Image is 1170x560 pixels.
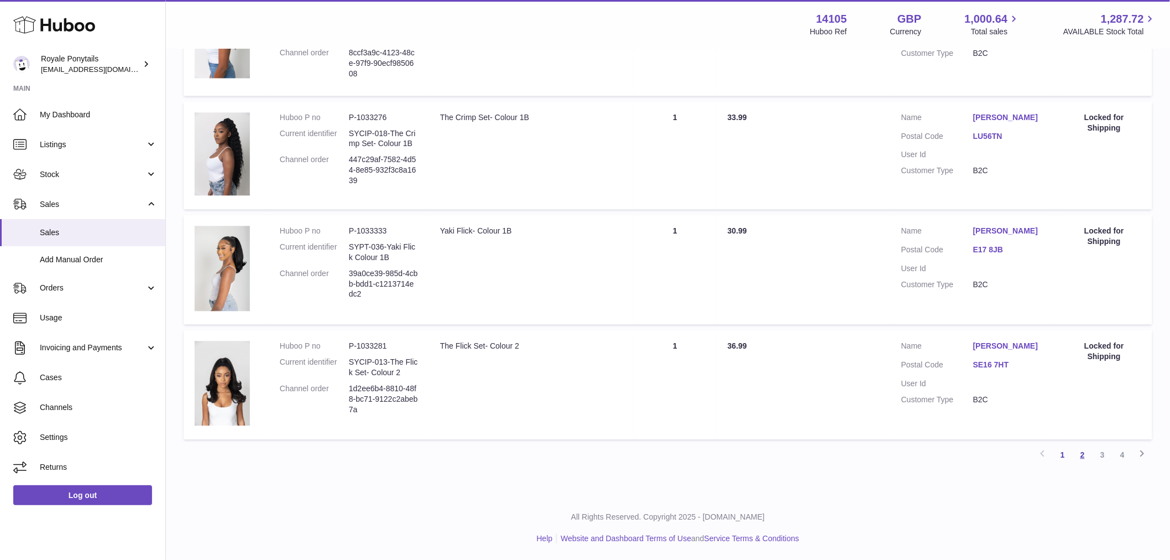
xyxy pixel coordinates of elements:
a: LU56TN [973,131,1045,142]
span: [EMAIL_ADDRESS][DOMAIN_NAME] [41,65,163,74]
img: 141051741007158.png [195,226,250,311]
span: Listings [40,139,145,150]
span: Sales [40,199,145,210]
div: The Flick Set- Colour 2 [440,341,623,351]
dt: Customer Type [901,395,973,405]
a: SE16 7HT [973,360,1045,370]
p: All Rights Reserved. Copyright 2025 - [DOMAIN_NAME] [175,512,1161,522]
div: Yaki Flick- Colour 1B [440,226,623,236]
div: Currency [890,27,922,37]
dt: Channel order [280,383,349,415]
span: Add Manual Order [40,255,157,265]
dd: P-1033333 [349,226,418,236]
a: 1,000.64 Total sales [965,12,1021,37]
a: 3 [1093,445,1112,465]
span: Settings [40,432,157,443]
dd: SYCIP-013-The Flick Set- Colour 2 [349,357,418,378]
span: My Dashboard [40,110,157,120]
dt: Postal Code [901,131,973,144]
dt: Customer Type [901,48,973,59]
a: 1,287.72 AVAILABLE Stock Total [1063,12,1157,37]
span: Sales [40,227,157,238]
img: 141051741006723.png [195,112,250,196]
dt: Channel order [280,48,349,79]
div: Locked for Shipping [1067,341,1141,362]
li: and [557,533,799,544]
dt: Huboo P no [280,341,349,351]
dd: B2C [973,165,1045,176]
span: 36.99 [728,341,747,350]
a: 1 [1053,445,1073,465]
dt: Current identifier [280,357,349,378]
div: Huboo Ref [810,27,847,37]
a: Service Terms & Conditions [704,534,800,543]
dd: 39a0ce39-985d-4cbb-bdd1-c1213714edc2 [349,268,418,300]
dd: 8ccf3a9c-4123-48ce-97f9-90ecf9850608 [349,48,418,79]
div: Locked for Shipping [1067,226,1141,247]
dd: 447c29af-7582-4d54-8e85-932f3c8a1639 [349,154,418,186]
dt: Channel order [280,268,349,300]
dt: Postal Code [901,360,973,373]
div: Locked for Shipping [1067,112,1141,133]
td: 1 [634,215,717,324]
a: E17 8JB [973,245,1045,255]
dt: Huboo P no [280,226,349,236]
strong: GBP [897,12,921,27]
dt: Current identifier [280,128,349,149]
img: 141051741008942.png [195,341,250,425]
dt: User Id [901,263,973,274]
dd: P-1033276 [349,112,418,123]
a: 2 [1073,445,1093,465]
span: 33.99 [728,113,747,122]
dd: B2C [973,279,1045,290]
dt: User Id [901,378,973,389]
strong: 14105 [816,12,847,27]
span: Usage [40,313,157,323]
dt: Name [901,341,973,354]
a: [PERSON_NAME] [973,112,1045,123]
td: 1 [634,330,717,439]
dd: SYPT-036-Yaki Flick Colour 1B [349,242,418,263]
img: internalAdmin-14105@internal.huboo.com [13,56,30,72]
dd: B2C [973,395,1045,405]
dd: B2C [973,48,1045,59]
div: The Crimp Set- Colour 1B [440,112,623,123]
span: Invoicing and Payments [40,343,145,353]
span: Stock [40,169,145,180]
span: 1,287.72 [1101,12,1144,27]
a: Log out [13,485,152,505]
td: 1 [634,101,717,209]
a: [PERSON_NAME] [973,226,1045,236]
dt: Name [901,226,973,239]
a: 4 [1112,445,1132,465]
dd: P-1033281 [349,341,418,351]
span: Orders [40,283,145,293]
dt: Current identifier [280,242,349,263]
dt: Name [901,112,973,126]
span: Total sales [971,27,1020,37]
a: Help [537,534,553,543]
span: Cases [40,372,157,383]
span: 30.99 [728,226,747,235]
div: Royale Ponytails [41,54,140,75]
a: [PERSON_NAME] [973,341,1045,351]
span: AVAILABLE Stock Total [1063,27,1157,37]
dt: Postal Code [901,245,973,258]
span: Returns [40,462,157,473]
dd: SYCIP-018-The Crimp Set- Colour 1B [349,128,418,149]
a: Website and Dashboard Terms of Use [561,534,691,543]
span: Channels [40,402,157,413]
dt: Customer Type [901,279,973,290]
dd: 1d2ee6b4-8810-48f8-bc71-9122c2abeb7a [349,383,418,415]
span: 1,000.64 [965,12,1008,27]
dt: Customer Type [901,165,973,176]
dt: User Id [901,149,973,160]
dt: Channel order [280,154,349,186]
dt: Huboo P no [280,112,349,123]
